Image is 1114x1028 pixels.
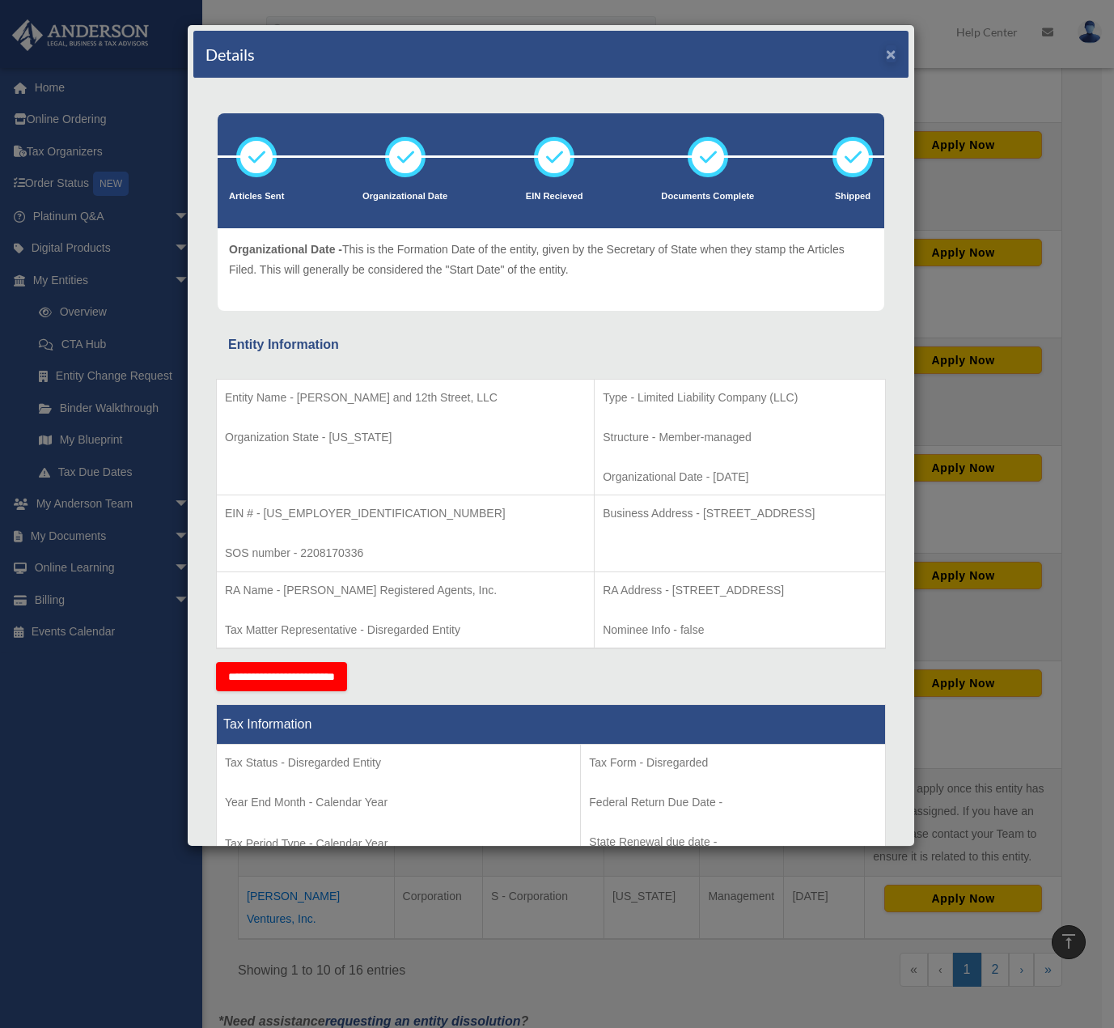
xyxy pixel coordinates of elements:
[362,189,447,205] p: Organizational Date
[661,189,754,205] p: Documents Complete
[229,189,284,205] p: Articles Sent
[225,580,586,601] p: RA Name - [PERSON_NAME] Registered Agents, Inc.
[225,543,586,563] p: SOS number - 2208170336
[589,832,877,852] p: State Renewal due date -
[589,792,877,813] p: Federal Return Due Date -
[225,792,572,813] p: Year End Month - Calendar Year
[217,705,886,745] th: Tax Information
[229,243,342,256] span: Organizational Date -
[225,388,586,408] p: Entity Name - [PERSON_NAME] and 12th Street, LLC
[603,427,877,448] p: Structure - Member-managed
[603,620,877,640] p: Nominee Info - false
[589,753,877,773] p: Tax Form - Disregarded
[886,45,896,62] button: ×
[225,427,586,448] p: Organization State - [US_STATE]
[526,189,583,205] p: EIN Recieved
[832,189,873,205] p: Shipped
[217,745,581,864] td: Tax Period Type - Calendar Year
[225,620,586,640] p: Tax Matter Representative - Disregarded Entity
[225,503,586,524] p: EIN # - [US_EMPLOYER_IDENTIFICATION_NUMBER]
[603,467,877,487] p: Organizational Date - [DATE]
[603,503,877,524] p: Business Address - [STREET_ADDRESS]
[603,388,877,408] p: Type - Limited Liability Company (LLC)
[228,333,874,356] div: Entity Information
[225,753,572,773] p: Tax Status - Disregarded Entity
[229,240,873,279] p: This is the Formation Date of the entity, given by the Secretary of State when they stamp the Art...
[205,43,255,66] h4: Details
[603,580,877,601] p: RA Address - [STREET_ADDRESS]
